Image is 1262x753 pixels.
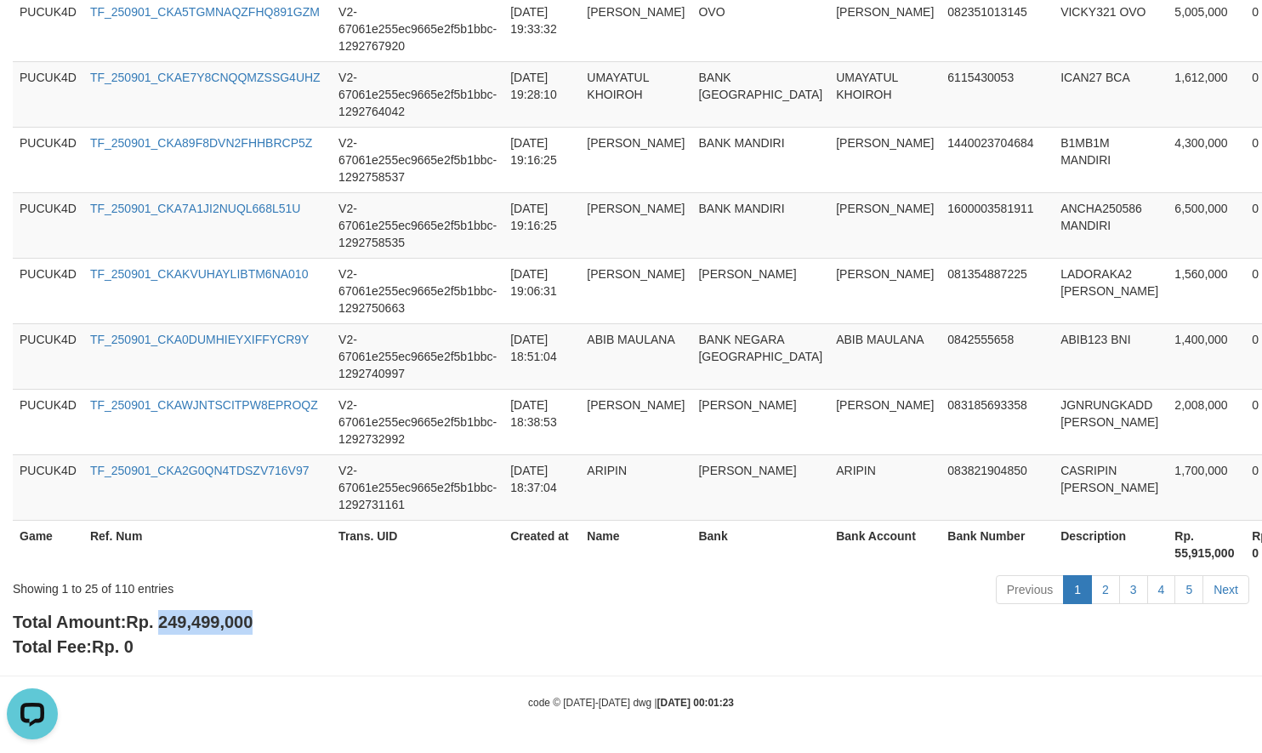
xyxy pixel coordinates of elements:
[829,258,941,323] td: [PERSON_NAME]
[580,323,691,389] td: ABIB MAULANA
[941,323,1054,389] td: 0842555658
[90,464,310,477] a: TF_250901_CKA2G0QN4TDSZV716V97
[90,398,318,412] a: TF_250901_CKAWJNTSCITPW8EPROQZ
[332,323,503,389] td: V2-67061e255ec9665e2f5b1bbc-1292740997
[332,258,503,323] td: V2-67061e255ec9665e2f5b1bbc-1292750663
[829,389,941,454] td: [PERSON_NAME]
[941,61,1054,127] td: 6115430053
[691,454,829,520] td: [PERSON_NAME]
[691,192,829,258] td: BANK MANDIRI
[13,613,253,631] b: Total Amount:
[941,454,1054,520] td: 083821904850
[1168,258,1245,323] td: 1,560,000
[691,258,829,323] td: [PERSON_NAME]
[1054,520,1168,568] th: Description
[1168,454,1245,520] td: 1,700,000
[580,192,691,258] td: [PERSON_NAME]
[996,575,1064,604] a: Previous
[1063,575,1092,604] a: 1
[691,323,829,389] td: BANK NEGARA [GEOGRAPHIC_DATA]
[941,389,1054,454] td: 083185693358
[90,267,309,281] a: TF_250901_CKAKVUHAYLIBTM6NA010
[90,202,301,215] a: TF_250901_CKA7A1JI2NUQL668L51U
[13,127,83,192] td: PUCUK4D
[528,697,734,709] small: code © [DATE]-[DATE] dwg |
[13,520,83,568] th: Game
[332,520,503,568] th: Trans. UID
[90,71,321,84] a: TF_250901_CKAE7Y8CNQQMZSSG4UHZ
[13,637,134,656] b: Total Fee:
[829,323,941,389] td: ABIB MAULANA
[1202,575,1249,604] a: Next
[503,61,580,127] td: [DATE] 19:28:10
[503,323,580,389] td: [DATE] 18:51:04
[13,389,83,454] td: PUCUK4D
[580,61,691,127] td: UMAYATUL KHOIROH
[1054,61,1168,127] td: ICAN27 BCA
[1168,520,1245,568] th: Rp. 55,915,000
[1174,575,1203,604] a: 5
[1168,61,1245,127] td: 1,612,000
[1168,192,1245,258] td: 6,500,000
[332,127,503,192] td: V2-67061e255ec9665e2f5b1bbc-1292758537
[126,613,253,631] span: Rp. 249,499,000
[90,333,310,346] a: TF_250901_CKA0DUMHIEYXIFFYCR9Y
[332,389,503,454] td: V2-67061e255ec9665e2f5b1bbc-1292732992
[829,454,941,520] td: ARIPIN
[1147,575,1176,604] a: 4
[13,192,83,258] td: PUCUK4D
[941,192,1054,258] td: 1600003581911
[13,454,83,520] td: PUCUK4D
[83,520,332,568] th: Ref. Num
[941,520,1054,568] th: Bank Number
[503,520,580,568] th: Created at
[13,61,83,127] td: PUCUK4D
[1168,323,1245,389] td: 1,400,000
[580,127,691,192] td: [PERSON_NAME]
[92,637,134,656] span: Rp. 0
[691,520,829,568] th: Bank
[580,389,691,454] td: [PERSON_NAME]
[1054,389,1168,454] td: JGNRUNGKADD [PERSON_NAME]
[941,127,1054,192] td: 1440023704684
[13,258,83,323] td: PUCUK4D
[1054,454,1168,520] td: CASRIPIN [PERSON_NAME]
[503,127,580,192] td: [DATE] 19:16:25
[1054,127,1168,192] td: B1MB1M MANDIRI
[13,323,83,389] td: PUCUK4D
[90,5,320,19] a: TF_250901_CKA5TGMNAQZFHQ891GZM
[503,258,580,323] td: [DATE] 19:06:31
[503,192,580,258] td: [DATE] 19:16:25
[7,7,58,58] button: Open LiveChat chat widget
[829,192,941,258] td: [PERSON_NAME]
[1091,575,1120,604] a: 2
[657,697,734,709] strong: [DATE] 00:01:23
[503,454,580,520] td: [DATE] 18:37:04
[1119,575,1148,604] a: 3
[1054,323,1168,389] td: ABIB123 BNI
[1054,258,1168,323] td: LADORAKA2 [PERSON_NAME]
[941,258,1054,323] td: 081354887225
[332,61,503,127] td: V2-67061e255ec9665e2f5b1bbc-1292764042
[691,127,829,192] td: BANK MANDIRI
[580,258,691,323] td: [PERSON_NAME]
[829,520,941,568] th: Bank Account
[580,520,691,568] th: Name
[829,61,941,127] td: UMAYATUL KHOIROH
[1054,192,1168,258] td: ANCHA250586 MANDIRI
[691,389,829,454] td: [PERSON_NAME]
[332,192,503,258] td: V2-67061e255ec9665e2f5b1bbc-1292758535
[1168,127,1245,192] td: 4,300,000
[503,389,580,454] td: [DATE] 18:38:53
[332,454,503,520] td: V2-67061e255ec9665e2f5b1bbc-1292731161
[829,127,941,192] td: [PERSON_NAME]
[90,136,312,150] a: TF_250901_CKA89F8DVN2FHHBRCP5Z
[13,573,513,597] div: Showing 1 to 25 of 110 entries
[691,61,829,127] td: BANK [GEOGRAPHIC_DATA]
[580,454,691,520] td: ARIPIN
[1168,389,1245,454] td: 2,008,000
